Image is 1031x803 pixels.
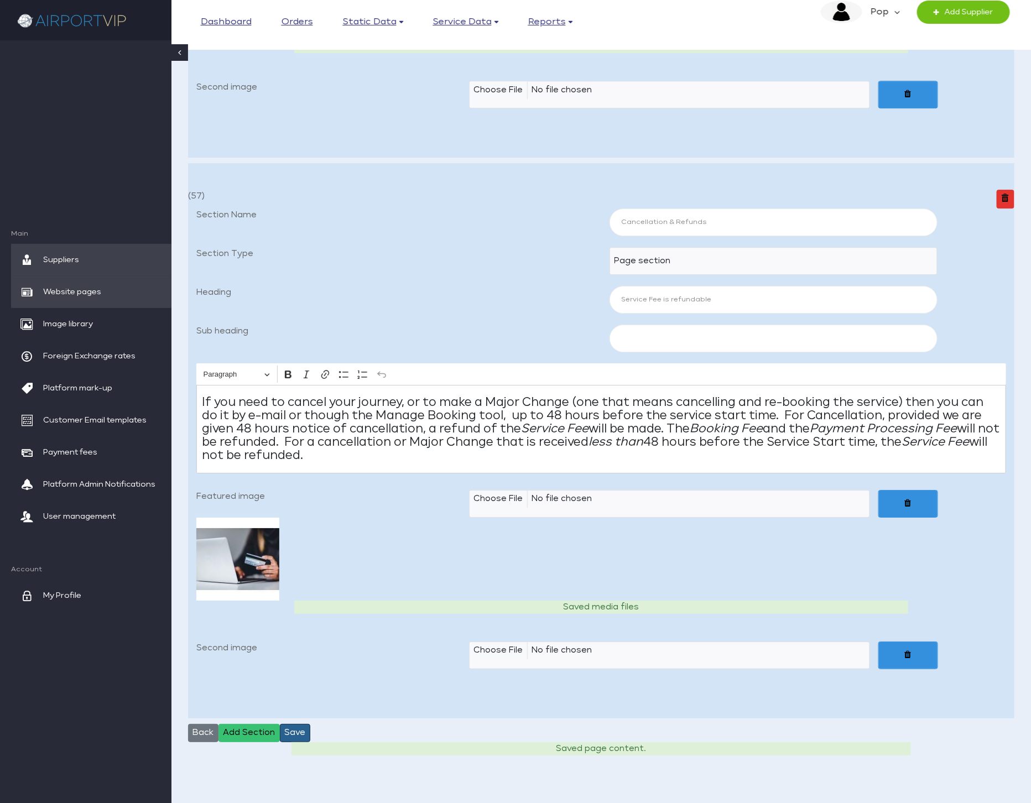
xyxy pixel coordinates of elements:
[11,244,171,276] a: Suppliers
[188,208,601,222] label: Section Name
[821,1,862,23] img: image description
[11,468,171,500] a: Platform Admin Notifications
[939,1,993,24] span: Add Supplier
[862,1,894,24] em: Pop
[218,724,280,743] button: Add Section
[11,404,171,436] a: Customer Email templates
[192,81,465,103] label: Second image
[43,372,112,404] span: Platform mark-up
[199,366,275,383] button: Paragraph, Heading
[902,436,969,448] i: Service Fee
[11,372,171,404] a: Platform mark-up
[11,276,171,308] a: Website pages
[192,642,465,664] label: Second image
[11,436,171,468] a: Payment fees
[43,404,147,436] span: Customer Email templates
[11,500,171,533] a: User management
[11,580,171,612] a: My Profile
[43,276,101,308] span: Website pages
[188,247,601,260] label: Section Type
[188,190,205,203] label: (57)
[202,396,1001,462] p: If you need to cancel your journey, or to make a Major Change (one that means cancelling and re-b...
[43,468,155,500] span: Platform Admin Notifications
[17,8,127,32] img: company logo here
[343,14,403,30] a: Static data
[43,580,81,612] span: My Profile
[690,423,763,435] i: Booking Fee
[11,308,171,340] a: Image library
[291,742,912,755] div: Saved page content.
[11,566,171,574] span: Account
[188,724,218,743] button: Back
[196,385,1006,473] div: Editor editing area: main. Press ⌥0 for help.
[521,423,589,435] i: Service Fee
[196,363,1006,384] div: Editor toolbar
[43,308,93,340] span: Image library
[433,14,498,30] a: Service data
[204,368,261,381] span: Paragraph
[196,518,279,601] img: Airport-VIP05d-Service-Fee-is-Refundable-640x480JPEG-150x150.jpg
[43,244,79,276] span: Suppliers
[810,423,957,435] i: Payment Processing Fee
[294,601,908,614] div: Saved media files
[282,14,313,30] a: Orders
[528,14,572,30] a: Reports
[188,325,601,338] label: Sub heading
[589,436,643,448] i: less than
[188,286,601,299] label: Heading
[192,490,465,512] label: Featured image
[43,500,116,533] span: User management
[821,1,900,24] a: image description Pop
[43,340,136,372] span: Foreign Exchange rates
[11,230,171,238] span: Main
[43,436,97,468] span: Payment fees
[201,14,252,30] a: Dashboard
[11,340,171,372] a: Foreign Exchange rates
[280,724,310,743] button: Save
